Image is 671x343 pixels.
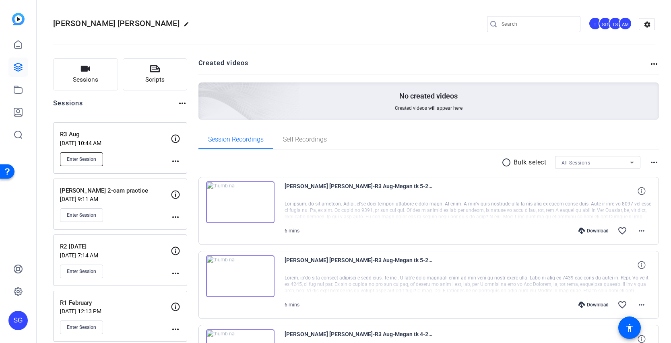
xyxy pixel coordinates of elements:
span: Enter Session [67,268,96,275]
button: Enter Session [60,265,103,278]
p: R1 February [60,298,171,308]
p: [PERSON_NAME] 2-cam practice [60,186,171,195]
span: [PERSON_NAME] [PERSON_NAME]-R3 Aug-Megan tk 5-2025-09-15-13-46-15-063-1 [285,181,434,201]
span: Scripts [145,75,165,84]
mat-icon: more_horiz [171,156,180,166]
mat-icon: more_horiz [171,269,180,278]
mat-icon: more_horiz [649,158,659,167]
span: Enter Session [67,324,96,331]
h2: Sessions [53,99,83,114]
button: Enter Session [60,152,103,166]
div: Download [574,302,613,308]
mat-icon: favorite_border [617,300,627,310]
ngx-avatar: Sharon Gottula [599,17,613,31]
mat-icon: more_horiz [171,212,180,222]
mat-icon: edit [184,21,193,31]
ngx-avatar: Andrea Morningstar [619,17,633,31]
p: [DATE] 9:11 AM [60,196,171,202]
button: Scripts [123,58,188,90]
p: [DATE] 10:44 AM [60,140,171,146]
span: [PERSON_NAME] [PERSON_NAME]-R3 Aug-Megan tk 5-2025-09-15-13-46-15-063-0 [285,255,434,275]
span: All Sessions [562,160,590,166]
span: 6 mins [285,302,299,308]
p: R2 [DATE] [60,242,171,251]
span: Session Recordings [208,136,264,143]
mat-icon: more_horiz [649,59,659,69]
span: Enter Session [67,156,96,162]
div: Download [574,228,613,234]
mat-icon: more_horiz [637,226,646,236]
img: blue-gradient.svg [12,13,25,25]
ngx-avatar: Taylor [588,17,603,31]
button: Enter Session [60,320,103,334]
mat-icon: accessibility [625,323,634,333]
p: R3 Aug [60,130,171,139]
h2: Created videos [198,58,650,74]
button: Enter Session [60,208,103,222]
span: Enter Session [67,212,96,218]
div: T [588,17,602,30]
mat-icon: settings [639,18,655,31]
ngx-avatar: Tracy Shaw [609,17,623,31]
div: AM [619,17,632,30]
mat-icon: radio_button_unchecked [502,158,514,167]
div: SG [8,311,28,330]
mat-icon: more_horiz [171,325,180,334]
img: thumb-nail [206,255,275,297]
span: 6 mins [285,228,299,234]
div: TS [609,17,622,30]
div: SG [599,17,612,30]
mat-icon: more_horiz [637,300,646,310]
mat-icon: favorite_border [617,226,627,236]
span: Self Recordings [283,136,327,143]
span: Sessions [73,75,98,84]
span: [PERSON_NAME] [PERSON_NAME] [53,18,180,28]
img: thumb-nail [206,181,275,223]
input: Search [502,19,574,29]
p: Bulk select [514,158,547,167]
p: [DATE] 7:14 AM [60,252,171,259]
p: [DATE] 12:13 PM [60,308,171,314]
button: Sessions [53,58,118,90]
img: Creted videos background [108,3,300,177]
mat-icon: more_horiz [178,99,187,108]
span: Created videos will appear here [395,105,462,111]
p: No created videos [399,91,458,101]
